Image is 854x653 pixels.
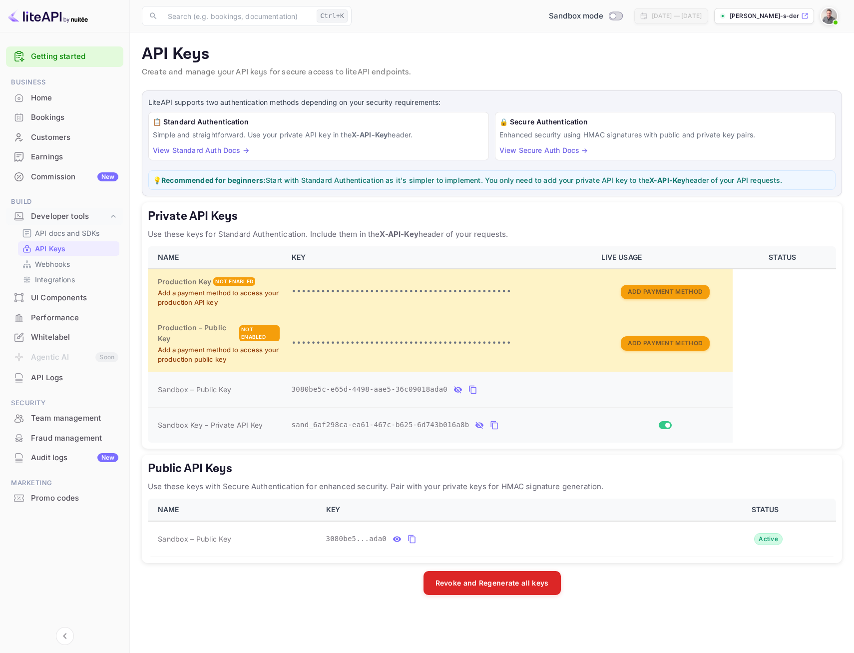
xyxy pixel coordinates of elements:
[31,92,118,104] div: Home
[6,448,123,468] div: Audit logsNew
[158,288,280,308] p: Add a payment method to access your production API key
[6,429,123,448] div: Fraud management
[6,288,123,307] a: UI Components
[6,88,123,107] a: Home
[148,97,836,108] p: LiteAPI supports two authentication methods depending on your security requirements:
[158,421,263,429] span: Sandbox Key – Private API Key
[31,372,118,384] div: API Logs
[213,277,255,286] div: Not enabled
[621,285,710,299] button: Add Payment Method
[153,175,831,185] p: 💡 Start with Standard Authentication as it's simpler to implement. You only need to add your priv...
[6,308,123,328] div: Performance
[6,46,123,67] div: Getting started
[595,246,733,269] th: LIVE USAGE
[6,108,123,126] a: Bookings
[162,6,313,26] input: Search (e.g. bookings, documentation)
[6,167,123,186] a: CommissionNew
[733,246,836,269] th: STATUS
[148,499,836,557] table: public api keys table
[649,176,685,184] strong: X-API-Key
[158,322,237,344] h6: Production – Public Key
[148,228,836,240] p: Use these keys for Standard Authentication. Include them in the header of your requests.
[499,129,831,140] p: Enhanced security using HMAC signatures with public and private key pairs.
[6,147,123,166] a: Earnings
[158,384,231,395] span: Sandbox – Public Key
[148,461,836,477] h5: Public API Keys
[730,11,799,20] p: [PERSON_NAME]-s-derberg-xwcte...
[142,66,842,78] p: Create and manage your API keys for secure access to liteAPI endpoints.
[56,627,74,645] button: Collapse navigation
[621,336,710,351] button: Add Payment Method
[22,259,115,269] a: Webhooks
[31,132,118,143] div: Customers
[292,420,469,430] span: sand_6af298ca-ea61-467c-b625-6d743b016a8b
[754,533,783,545] div: Active
[320,499,699,521] th: KEY
[148,499,320,521] th: NAME
[158,276,211,287] h6: Production Key
[153,146,249,154] a: View Standard Auth Docs →
[6,128,123,147] div: Customers
[35,228,100,238] p: API docs and SDKs
[31,332,118,343] div: Whitelabel
[31,413,118,424] div: Team management
[22,274,115,285] a: Integrations
[6,208,123,225] div: Developer tools
[652,11,702,20] div: [DATE] — [DATE]
[31,493,118,504] div: Promo codes
[292,337,589,349] p: •••••••••••••••••••••••••••••••••••••••••••••
[35,259,70,269] p: Webhooks
[148,208,836,224] h5: Private API Keys
[142,44,842,64] p: API Keys
[286,246,595,269] th: KEY
[153,116,484,127] h6: 📋 Standard Authentication
[31,292,118,304] div: UI Components
[148,246,286,269] th: NAME
[18,241,119,256] div: API Keys
[6,308,123,327] a: Performance
[698,499,836,521] th: STATUS
[97,172,118,181] div: New
[6,328,123,346] a: Whitelabel
[821,8,837,24] img: Mikael Söderberg
[621,338,710,347] a: Add Payment Method
[424,571,561,595] button: Revoke and Regenerate all keys
[31,433,118,444] div: Fraud management
[31,51,118,62] a: Getting started
[22,243,115,254] a: API Keys
[6,108,123,127] div: Bookings
[499,146,588,154] a: View Secure Auth Docs →
[18,257,119,271] div: Webhooks
[6,448,123,467] a: Audit logsNew
[6,147,123,167] div: Earnings
[621,287,710,295] a: Add Payment Method
[31,151,118,163] div: Earnings
[6,409,123,428] div: Team management
[545,10,626,22] div: Switch to Production mode
[35,274,75,285] p: Integrations
[549,10,603,22] span: Sandbox mode
[6,398,123,409] span: Security
[6,128,123,146] a: Customers
[8,8,88,24] img: LiteAPI logo
[153,129,484,140] p: Simple and straightforward. Use your private API key in the header.
[292,384,447,395] span: 3080be5c-e65d-4498-aae5-36c09018ada0
[148,246,836,443] table: private api keys table
[6,368,123,387] a: API Logs
[6,429,123,447] a: Fraud management
[292,286,589,298] p: •••••••••••••••••••••••••••••••••••••••••••••
[317,9,348,22] div: Ctrl+K
[158,534,231,544] span: Sandbox – Public Key
[31,112,118,123] div: Bookings
[31,171,118,183] div: Commission
[6,328,123,347] div: Whitelabel
[6,409,123,427] a: Team management
[158,345,280,365] p: Add a payment method to access your production public key
[161,176,266,184] strong: Recommended for beginners:
[326,534,387,544] span: 3080be5...ada0
[6,167,123,187] div: CommissionNew
[148,481,836,493] p: Use these keys with Secure Authentication for enhanced security. Pair with your private keys for ...
[6,288,123,308] div: UI Components
[97,453,118,462] div: New
[31,452,118,464] div: Audit logs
